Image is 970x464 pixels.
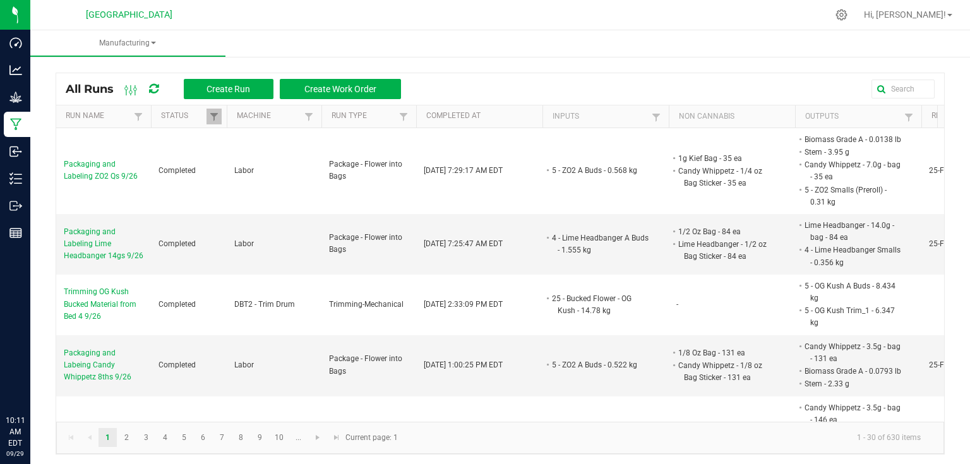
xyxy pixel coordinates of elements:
[313,432,323,443] span: Go to the next page
[424,166,503,175] span: [DATE] 7:29:17 AM EDT
[137,428,155,447] a: Page 3
[649,109,664,125] a: Filter
[289,428,308,447] a: Page 11
[9,37,22,49] inline-svg: Dashboard
[405,427,931,448] kendo-pager-info: 1 - 30 of 630 items
[542,105,669,128] th: Inputs
[64,286,143,323] span: Trimming OG Kush Bucked Material from Bed 4 9/26
[86,9,172,20] span: [GEOGRAPHIC_DATA]
[184,79,273,99] button: Create Run
[251,428,269,447] a: Page 9
[66,111,130,121] a: Run NameSortable
[803,158,902,183] li: Candy Whippetz - 7.0g - bag - 35 ea
[9,172,22,185] inline-svg: Inventory
[280,79,401,99] button: Create Work Order
[803,340,902,365] li: Candy Whippetz - 3.5g - bag - 131 ea
[332,432,342,443] span: Go to the last page
[871,80,935,98] input: Search
[99,428,117,447] a: Page 1
[803,365,902,378] li: Biomass Grade A - 0.0793 lb
[194,428,212,447] a: Page 6
[803,133,902,146] li: Biomass Grade A - 0.0138 lb
[9,91,22,104] inline-svg: Grow
[30,30,225,57] a: Manufacturing
[803,378,902,390] li: Stem - 2.33 g
[237,111,301,121] a: MachineSortable
[301,109,316,124] a: Filter
[550,359,650,371] li: 5 - ZO2 A Buds - 0.522 kg
[161,111,206,121] a: StatusSortable
[213,428,231,447] a: Page 7
[676,165,776,189] li: Candy Whippetz - 1/4 oz Bag Sticker - 35 ea
[803,244,902,268] li: 4 - Lime Headbanger Smalls - 0.356 kg
[234,166,254,175] span: Labor
[901,109,916,125] a: Filter
[9,199,22,212] inline-svg: Outbound
[270,428,289,447] a: Page 10
[159,239,196,248] span: Completed
[234,239,254,248] span: Labor
[332,111,395,121] a: Run TypeSortable
[159,300,196,309] span: Completed
[426,111,537,121] a: Completed AtSortable
[6,449,25,458] p: 09/29
[803,402,902,426] li: Candy Whippetz - 3.5g - bag - 146 ea
[550,292,650,317] li: 25 - Bucked Flower - OG Kush - 14.78 kg
[329,300,404,309] span: Trimming-Mechanical
[9,118,22,131] inline-svg: Manufacturing
[396,109,411,124] a: Filter
[64,347,143,384] span: Packaging and Labeing Candy Whippetz 8ths 9/26
[207,109,222,124] a: Filter
[232,428,250,447] a: Page 8
[56,422,944,454] kendo-pager: Current page: 1
[131,109,146,124] a: Filter
[159,166,196,175] span: Completed
[803,146,902,158] li: Stem - 3.95 g
[234,360,254,369] span: Labor
[156,428,174,447] a: Page 4
[669,275,795,335] td: -
[329,233,402,254] span: Package - Flower into Bags
[329,160,402,181] span: Package - Flower into Bags
[66,78,410,100] div: All Runs
[834,9,849,21] div: Manage settings
[6,415,25,449] p: 10:11 AM EDT
[929,239,968,248] span: 25-F0044-2
[207,84,250,94] span: Create Run
[13,363,51,401] iframe: Resource center
[676,225,776,238] li: 1/2 Oz Bag - 84 ea
[309,428,327,447] a: Go to the next page
[795,105,921,128] th: Outputs
[929,166,968,175] span: 25-F0042-2
[424,360,503,369] span: [DATE] 1:00:25 PM EDT
[550,164,650,177] li: 5 - ZO2 A Buds - 0.568 kg
[9,145,22,158] inline-svg: Inbound
[64,226,143,263] span: Packaging and Labeling Lime Headbanger 14gs 9/26
[803,219,902,244] li: Lime Headbanger - 14.0g - bag - 84 ea
[9,64,22,76] inline-svg: Analytics
[159,360,196,369] span: Completed
[676,359,776,384] li: Candy Whippetz - 1/8 oz Bag Sticker - 131 ea
[117,428,136,447] a: Page 2
[175,428,193,447] a: Page 5
[929,360,968,369] span: 25-F0042-1
[30,38,225,49] span: Manufacturing
[329,354,402,375] span: Package - Flower into Bags
[550,232,650,256] li: 4 - Lime Headbanger A Buds - 1.555 kg
[234,300,295,309] span: DBT2 - Trim Drum
[803,304,902,329] li: 5 - OG Kush Trim_1 - 6.347 kg
[676,238,776,263] li: Lime Headbanger - 1/2 oz Bag Sticker - 84 ea
[803,184,902,208] li: 5 - ZO2 Smalls (Preroll) - 0.31 kg
[803,280,902,304] li: 5 - OG Kush A Buds - 8.434 kg
[327,428,345,447] a: Go to the last page
[676,152,776,165] li: 1g Kief Bag - 35 ea
[304,84,376,94] span: Create Work Order
[9,227,22,239] inline-svg: Reports
[424,239,503,248] span: [DATE] 7:25:47 AM EDT
[864,9,946,20] span: Hi, [PERSON_NAME]!
[64,158,143,182] span: Packaging and Labeling ZO2 Qs 9/26
[424,300,503,309] span: [DATE] 2:33:09 PM EDT
[669,105,795,128] th: Non Cannabis
[676,347,776,359] li: 1/8 Oz Bag - 131 ea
